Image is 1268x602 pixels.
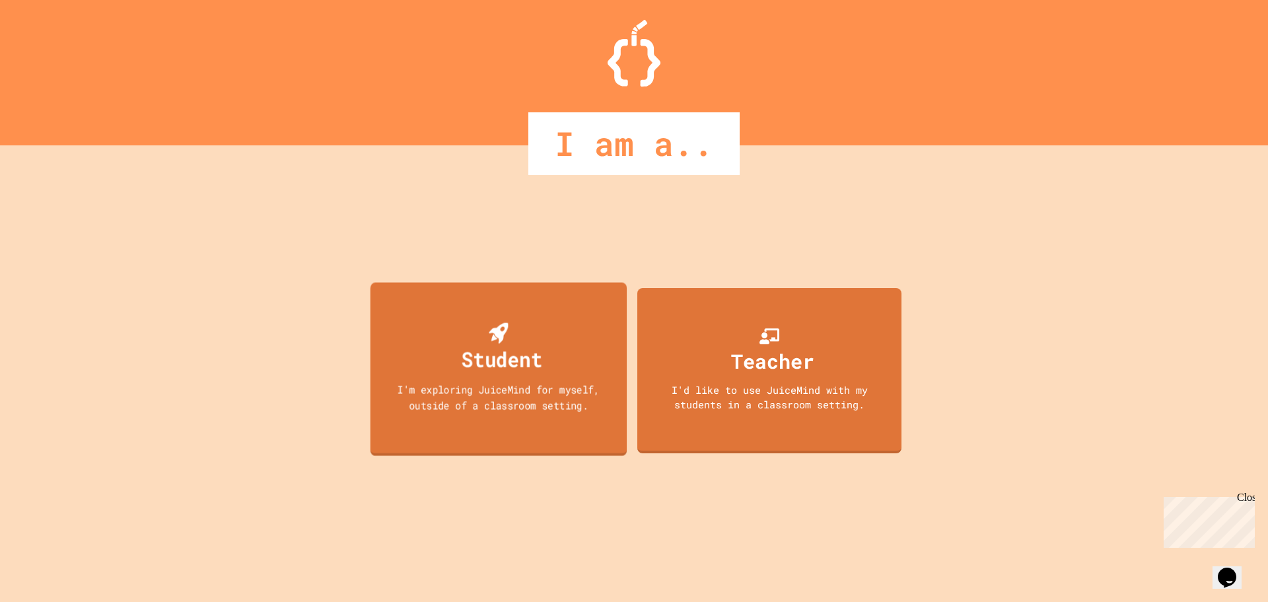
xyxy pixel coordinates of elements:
[1213,549,1255,589] iframe: chat widget
[608,20,660,87] img: Logo.svg
[1158,492,1255,548] iframe: chat widget
[383,381,614,412] div: I'm exploring JuiceMind for myself, outside of a classroom setting.
[528,112,740,175] div: I am a..
[731,346,814,376] div: Teacher
[5,5,91,84] div: Chat with us now!Close
[651,383,888,412] div: I'd like to use JuiceMind with my students in a classroom setting.
[462,343,542,374] div: Student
